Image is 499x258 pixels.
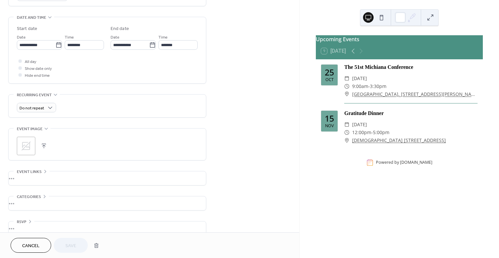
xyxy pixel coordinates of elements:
[368,82,370,90] span: -
[344,136,349,144] div: ​
[325,114,334,123] div: 15
[352,82,368,90] span: 9:00am
[9,221,206,235] div: •••
[316,35,483,43] div: Upcoming Events
[352,90,478,98] a: [GEOGRAPHIC_DATA], [STREET_ADDRESS][PERSON_NAME]
[325,124,334,128] div: Nov
[352,74,367,82] span: [DATE]
[65,34,74,41] span: Time
[325,68,334,76] div: 25
[17,92,52,99] span: Recurring event
[25,58,36,65] span: All day
[22,243,40,249] span: Cancel
[17,34,26,41] span: Date
[371,129,373,136] span: -
[344,63,478,71] div: The 51st Michiana Conference
[352,121,367,129] span: [DATE]
[19,104,44,112] span: Do not repeat
[17,25,37,32] div: Start date
[344,121,349,129] div: ​
[111,34,119,41] span: Date
[11,238,51,253] button: Cancel
[400,160,432,165] a: [DOMAIN_NAME]
[344,82,349,90] div: ​
[370,82,386,90] span: 3:30pm
[352,129,371,136] span: 12:00pm
[17,14,46,21] span: Date and time
[344,74,349,82] div: ​
[9,196,206,210] div: •••
[352,136,446,144] a: [DEMOGRAPHIC_DATA] [STREET_ADDRESS]
[111,25,129,32] div: End date
[373,129,389,136] span: 5:00pm
[376,160,432,165] div: Powered by
[17,193,41,200] span: Categories
[17,137,35,155] div: ;
[17,126,43,132] span: Event image
[25,72,50,79] span: Hide end time
[25,65,52,72] span: Show date only
[325,78,334,82] div: Oct
[158,34,168,41] span: Time
[9,171,206,185] div: •••
[17,218,26,225] span: RSVP
[344,90,349,98] div: ​
[344,129,349,136] div: ​
[17,168,42,175] span: Event links
[344,109,478,117] div: Gratitude Dinner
